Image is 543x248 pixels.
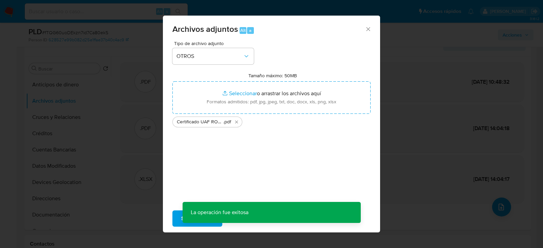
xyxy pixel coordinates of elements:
[249,27,251,34] span: a
[240,27,246,34] span: Alt
[177,119,223,125] span: Certificado UAF ROS #1365
[223,119,231,125] span: .pdf
[232,118,241,126] button: Eliminar Certificado UAF ROS #1365.pdf
[176,53,243,60] span: OTROS
[172,23,238,35] span: Archivos adjuntos
[172,210,222,227] button: Subir archivo
[234,211,256,226] span: Cancelar
[174,41,256,46] span: Tipo de archivo adjunto
[181,211,213,226] span: Subir archivo
[183,202,257,223] p: La operación fue exitosa
[248,73,297,79] label: Tamaño máximo: 50MB
[172,48,254,64] button: OTROS
[172,114,371,127] ul: Archivos seleccionados
[365,26,371,32] button: Cerrar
